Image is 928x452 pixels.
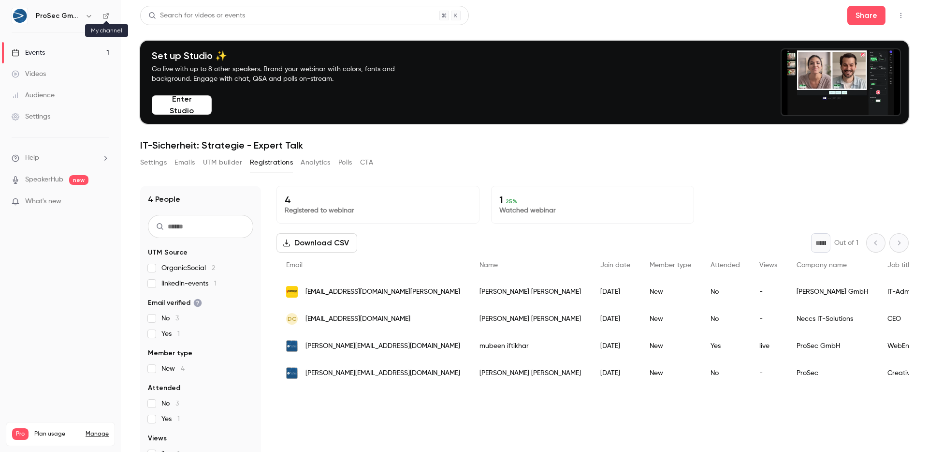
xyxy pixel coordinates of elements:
span: new [69,175,88,185]
button: UTM builder [203,155,242,170]
button: Registrations [250,155,293,170]
img: prosec-networks.com [286,340,298,352]
div: [PERSON_NAME] GmbH [787,278,878,305]
div: [PERSON_NAME] [PERSON_NAME] [470,305,591,332]
div: live [750,332,787,360]
button: Enter Studio [152,95,212,115]
span: UTM Source [148,248,188,257]
div: New [640,278,701,305]
span: No [161,314,179,323]
div: New [640,305,701,332]
a: Manage [86,430,109,438]
span: Attended [710,262,740,269]
div: - [750,305,787,332]
span: New [161,364,185,374]
span: 2 [212,265,215,271]
img: ProSec GmbH [12,8,28,24]
span: 3 [175,400,179,407]
span: [EMAIL_ADDRESS][DOMAIN_NAME][PERSON_NAME] [305,287,460,297]
div: New [640,332,701,360]
span: 4 [181,365,185,372]
span: Email verified [148,298,202,308]
span: Yes [161,414,180,424]
div: mubeen iftikhar [470,332,591,360]
h1: IT-Sicherheit: Strategie - Expert Talk [140,139,909,151]
span: linkedin-events [161,279,217,288]
span: DC [288,315,296,323]
div: - [750,278,787,305]
span: 3 [175,315,179,322]
div: No [701,305,750,332]
span: 25 % [506,198,517,205]
li: help-dropdown-opener [12,153,109,163]
div: ProSec GmbH [787,332,878,360]
button: Emails [174,155,195,170]
div: - [750,360,787,387]
span: [EMAIL_ADDRESS][DOMAIN_NAME] [305,314,410,324]
h4: Set up Studio ✨ [152,50,418,61]
span: OrganicSocial [161,263,215,273]
div: Neccs IT-Solutions [787,305,878,332]
span: What's new [25,196,61,207]
div: [DATE] [591,278,640,305]
p: 1 [499,194,686,206]
span: Job title [887,262,913,269]
p: Watched webinar [499,206,686,215]
span: Attended [148,383,180,393]
div: [DATE] [591,332,640,360]
div: Search for videos or events [148,11,245,21]
span: Views [148,434,167,443]
p: Go live with up to 8 other speakers. Brand your webinar with colors, fonts and background. Engage... [152,64,418,84]
button: Share [847,6,885,25]
p: Out of 1 [834,238,858,248]
span: Company name [797,262,847,269]
div: [DATE] [591,305,640,332]
div: ProSec [787,360,878,387]
div: Settings [12,112,50,121]
span: Plan usage [34,430,80,438]
span: 1 [177,331,180,337]
span: Help [25,153,39,163]
button: Download CSV [276,233,357,253]
button: Analytics [301,155,331,170]
div: [PERSON_NAME] [PERSON_NAME] [470,278,591,305]
h6: ProSec GmbH [36,11,81,21]
span: Email [286,262,303,269]
span: Views [759,262,777,269]
span: Join date [600,262,630,269]
img: elektro-kummer.de [286,286,298,298]
div: Yes [701,332,750,360]
button: Polls [338,155,352,170]
span: Member type [148,348,192,358]
button: CTA [360,155,373,170]
button: Settings [140,155,167,170]
span: 1 [177,416,180,422]
span: Member type [650,262,691,269]
span: Name [479,262,498,269]
span: [PERSON_NAME][EMAIL_ADDRESS][DOMAIN_NAME] [305,341,460,351]
a: SpeakerHub [25,175,63,185]
p: 4 [285,194,471,206]
span: Yes [161,329,180,339]
span: No [161,399,179,408]
span: Pro [12,428,29,440]
div: New [640,360,701,387]
div: [DATE] [591,360,640,387]
div: Events [12,48,45,58]
div: [PERSON_NAME] [PERSON_NAME] [470,360,591,387]
div: No [701,278,750,305]
h1: 4 People [148,194,180,205]
div: No [701,360,750,387]
span: 1 [214,280,217,287]
div: Videos [12,69,46,79]
span: [PERSON_NAME][EMAIL_ADDRESS][DOMAIN_NAME] [305,368,460,378]
p: Registered to webinar [285,206,471,215]
div: Audience [12,90,55,100]
img: prosec-networks.com [286,367,298,379]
